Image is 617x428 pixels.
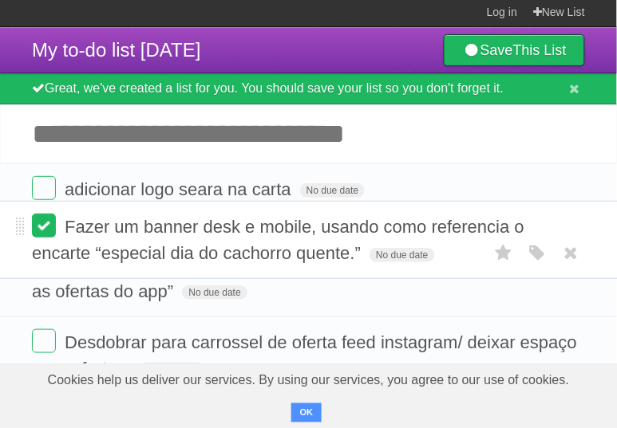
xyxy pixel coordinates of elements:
button: OK [291,403,322,422]
label: Star task [488,240,519,266]
span: No due date [300,183,365,198]
span: My to-do list [DATE] [32,39,201,61]
span: Cookies help us deliver our services. By using our services, you agree to our use of cookies. [32,364,586,396]
label: Done [32,214,56,238]
a: SaveThis List [444,34,585,66]
span: Fazer um banner desk e mobile, usando como referencia o encarte “especial dia do cachorro quente.” [32,217,524,263]
span: No due date [140,363,204,377]
span: adicionar logo seara na carta [65,179,295,199]
label: Done [32,176,56,200]
span: Desdobrar para carrossel de oferta feed instagram/ deixar espaço para ofertas. [32,332,577,379]
span: Fazer banner CRM “especial dia do…” + logo Seara + “Aproveite as ofertas do app” [32,255,571,301]
label: Done [32,329,56,353]
span: No due date [182,285,247,300]
span: No due date [370,248,434,262]
b: This List [513,42,567,58]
